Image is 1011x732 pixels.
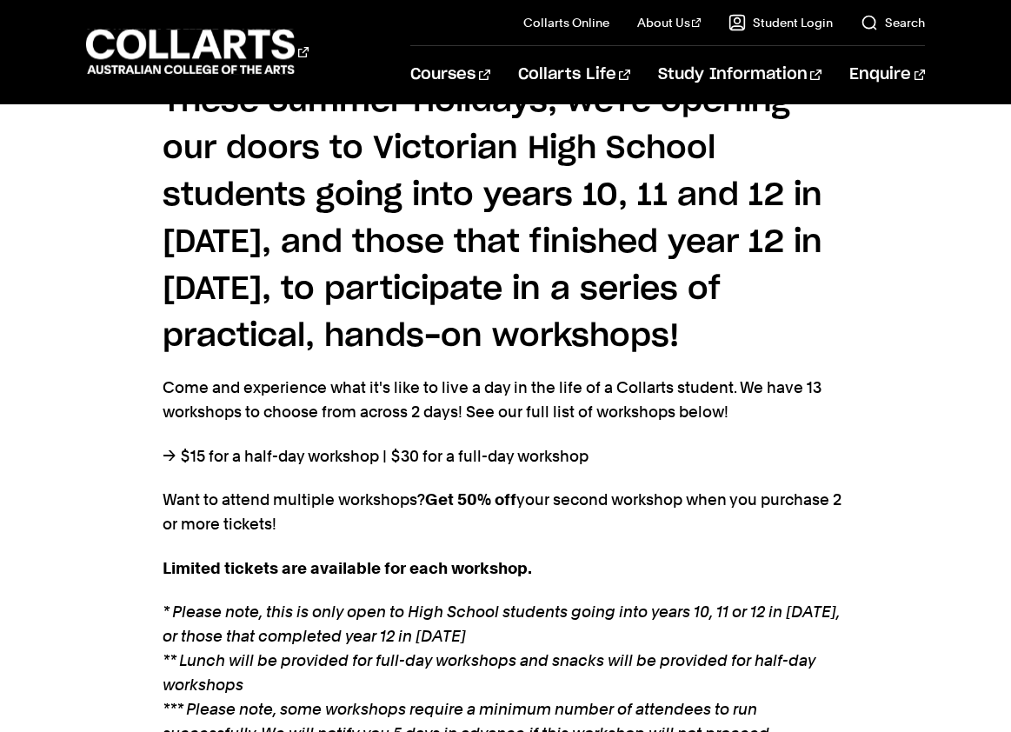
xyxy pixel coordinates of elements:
[518,46,630,103] a: Collarts Life
[163,559,532,577] strong: Limited tickets are available for each workshop.
[849,46,925,103] a: Enquire
[163,488,849,536] p: Want to attend multiple workshops? your second workshop when you purchase 2 or more tickets!
[163,651,815,694] em: ** Lunch will be provided for full-day workshops and snacks will be provided for half-day workshops
[163,78,849,360] h4: These Summer Holidays, we're opening our doors to Victorian High School students going into years...
[637,14,702,31] a: About Us
[163,444,849,469] p: → $15 for a half-day workshop | $30 for a full-day workshop
[861,14,925,31] a: Search
[86,27,309,77] div: Go to homepage
[658,46,821,103] a: Study Information
[523,14,609,31] a: Collarts Online
[410,46,489,103] a: Courses
[163,602,840,645] em: * Please note, this is only open to High School students going into years 10, 11 or 12 in [DATE],...
[728,14,833,31] a: Student Login
[163,376,849,424] p: Come and experience what it's like to live a day in the life of a Collarts student. We have 13 wo...
[425,490,516,509] strong: Get 50% off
